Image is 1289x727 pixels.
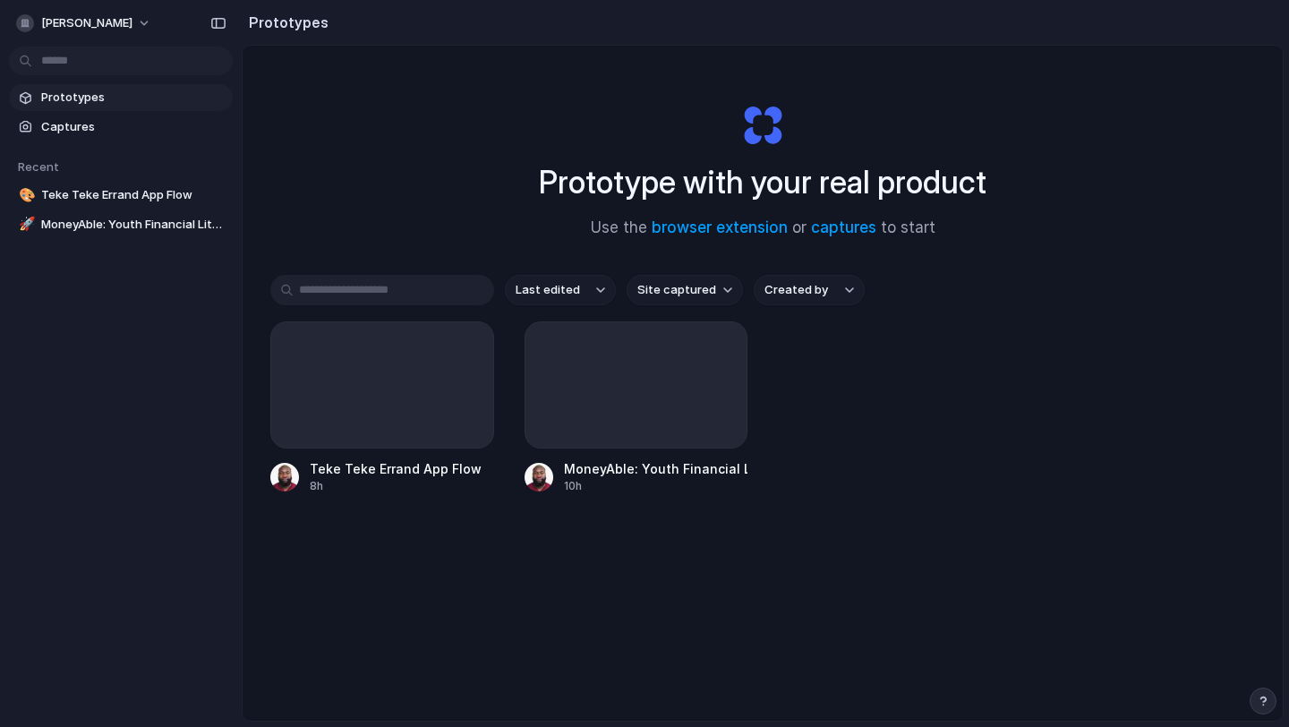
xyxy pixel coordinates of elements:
a: Teke Teke Errand App Flow8h [270,321,494,494]
span: Site captured [637,281,716,299]
button: Created by [754,275,865,305]
a: browser extension [652,218,788,236]
div: 🎨 [19,185,31,206]
div: 🚀 [19,214,31,235]
a: 🎨Teke Teke Errand App Flow [9,182,233,209]
span: Last edited [516,281,580,299]
a: Captures [9,114,233,141]
button: 🚀 [16,216,34,234]
div: 8h [310,478,482,494]
div: Teke Teke Errand App Flow [310,459,482,478]
span: MoneyAble: Youth Financial Literacy Platform [41,216,226,234]
span: Created by [764,281,828,299]
span: Use the or to start [591,217,935,240]
a: captures [811,218,876,236]
span: [PERSON_NAME] [41,14,132,32]
a: Prototypes [9,84,233,111]
a: 🚀MoneyAble: Youth Financial Literacy Platform [9,211,233,238]
span: Captures [41,118,226,136]
button: 🎨 [16,186,34,204]
div: MoneyAble: Youth Financial Literacy Platform [564,459,748,478]
h1: Prototype with your real product [539,158,986,206]
div: 10h [564,478,748,494]
a: MoneyAble: Youth Financial Literacy Platform10h [525,321,748,494]
button: Last edited [505,275,616,305]
span: Prototypes [41,89,226,107]
h2: Prototypes [242,12,329,33]
button: [PERSON_NAME] [9,9,160,38]
span: Recent [18,159,59,174]
button: Site captured [627,275,743,305]
span: Teke Teke Errand App Flow [41,186,226,204]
